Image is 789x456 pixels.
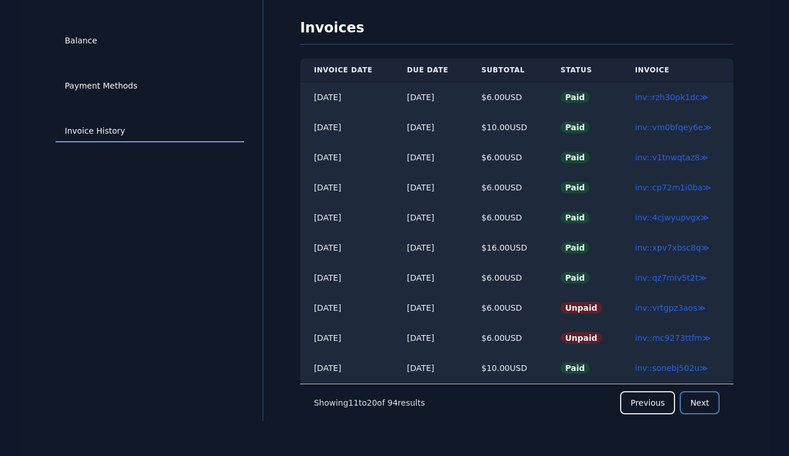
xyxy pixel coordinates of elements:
div: $ 10.00 USD [481,362,533,374]
a: Invoice History [56,120,244,142]
div: $ 6.00 USD [481,152,533,163]
span: Paid [561,212,589,223]
a: inv::xpv7xbsc8q≫ [635,243,710,252]
span: Unpaid [561,332,602,344]
td: [DATE] [393,82,467,113]
td: [DATE] [300,82,393,113]
span: 94 [388,398,398,407]
td: [DATE] [393,323,467,353]
a: Balance [56,30,244,52]
td: [DATE] [300,233,393,263]
a: Payment Methods [56,75,244,97]
button: Previous [620,391,675,414]
a: inv::v1tnwqtaz8≫ [635,153,709,162]
td: [DATE] [300,293,393,323]
span: Paid [561,122,589,133]
h1: Invoices [300,19,733,45]
div: $ 10.00 USD [481,122,533,133]
a: inv::vrtgpz3aos≫ [635,303,706,312]
span: Unpaid [561,302,602,314]
span: Paid [561,242,589,253]
div: $ 6.00 USD [481,91,533,103]
td: [DATE] [393,142,467,172]
th: Invoice Date [300,58,393,82]
td: [DATE] [300,263,393,293]
span: Paid [561,362,589,374]
span: Paid [561,182,589,193]
td: [DATE] [300,353,393,384]
div: $ 16.00 USD [481,242,533,253]
div: $ 6.00 USD [481,182,533,193]
span: Paid [561,152,589,163]
td: [DATE] [300,172,393,203]
td: [DATE] [393,112,467,142]
td: [DATE] [393,172,467,203]
th: Due Date [393,58,467,82]
td: [DATE] [393,263,467,293]
td: [DATE] [300,203,393,233]
a: inv::cp72m1i0ba≫ [635,183,711,192]
a: inv::4cjwyupvgx≫ [635,213,709,222]
a: inv::mc9273ttfm≫ [635,333,711,343]
td: [DATE] [393,353,467,384]
a: inv::qz7miv5t2t≫ [635,273,707,282]
a: inv::sonebj502u≫ [635,363,708,373]
span: Paid [561,91,589,103]
td: [DATE] [300,142,393,172]
td: [DATE] [393,233,467,263]
th: Invoice [621,58,733,82]
td: [DATE] [300,323,393,353]
td: [DATE] [393,203,467,233]
span: Paid [561,272,589,284]
div: $ 6.00 USD [481,212,533,223]
td: [DATE] [300,112,393,142]
a: inv::rzh30pk1dc≫ [635,93,709,102]
div: $ 6.00 USD [481,302,533,314]
a: inv::vm0bfqey6e≫ [635,123,711,132]
p: Showing to of results [314,397,425,409]
span: 11 [348,398,359,407]
td: [DATE] [393,293,467,323]
button: Next [680,391,720,414]
div: $ 6.00 USD [481,332,533,344]
span: 20 [367,398,377,407]
th: Status [547,58,621,82]
th: Subtotal [467,58,547,82]
nav: Pagination [300,384,733,421]
div: $ 6.00 USD [481,272,533,284]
